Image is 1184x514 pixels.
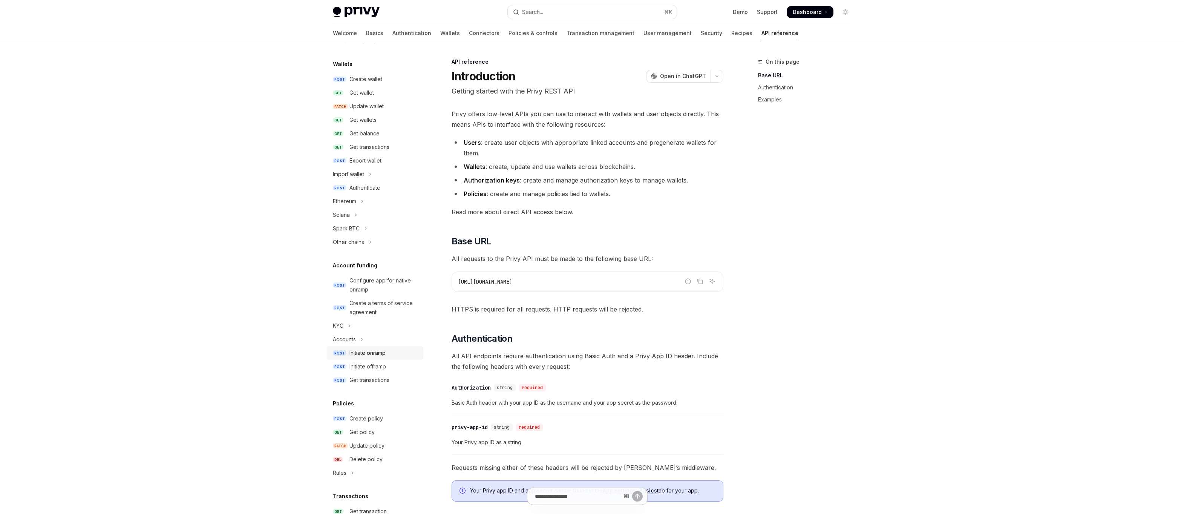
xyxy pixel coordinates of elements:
span: All requests to the Privy API must be made to the following base URL: [452,253,723,264]
button: Open in ChatGPT [646,70,711,83]
strong: Users [464,139,481,146]
a: Wallets [440,24,460,42]
button: Send message [632,491,643,502]
a: Demo [733,8,748,16]
div: required [519,384,546,391]
div: KYC [333,321,343,330]
li: : create and manage authorization keys to manage wallets. [452,175,723,186]
div: Rules [333,468,346,477]
span: Your Privy app ID as a string. [452,438,723,447]
li: : create, update and use wallets across blockchains. [452,161,723,172]
button: Toggle Spark BTC section [327,222,423,235]
a: POSTAuthenticate [327,181,423,195]
a: GETGet transactions [327,140,423,154]
div: Get transactions [349,143,389,152]
a: Examples [758,94,858,106]
a: GETGet wallets [327,113,423,127]
span: ⌘ K [664,9,672,15]
a: PATCHUpdate policy [327,439,423,453]
span: POST [333,350,346,356]
span: Basic Auth header with your app ID as the username and your app secret as the password. [452,398,723,407]
span: PATCH [333,104,348,109]
a: Connectors [469,24,499,42]
div: Get balance [349,129,380,138]
a: DELDelete policy [327,453,423,466]
span: string [497,385,513,391]
button: Report incorrect code [683,276,693,286]
button: Toggle Ethereum section [327,195,423,208]
div: Search... [522,8,543,17]
span: GET [333,131,343,137]
span: POST [333,185,346,191]
a: Basics [366,24,383,42]
a: POSTGet transactions [327,373,423,387]
button: Toggle dark mode [839,6,852,18]
button: Open search [508,5,677,19]
a: GETGet balance [327,127,423,140]
a: PATCHUpdate wallet [327,100,423,113]
button: Toggle KYC section [327,319,423,333]
span: GET [333,430,343,435]
a: GETGet wallet [327,86,423,100]
button: Toggle Rules section [327,466,423,480]
span: GET [333,90,343,96]
input: Ask a question... [535,488,620,505]
strong: Policies [464,190,487,198]
div: Update policy [349,441,384,450]
span: PATCH [333,443,348,449]
div: Get policy [349,428,375,437]
div: Other chains [333,238,364,247]
span: GET [333,117,343,123]
span: Privy offers low-level APIs you can use to interact with wallets and user objects directly. This ... [452,109,723,130]
div: Ethereum [333,197,356,206]
button: Toggle Solana section [327,208,423,222]
a: Welcome [333,24,357,42]
strong: Wallets [464,163,486,170]
div: Initiate offramp [349,362,386,371]
a: User management [643,24,692,42]
div: Create policy [349,414,383,423]
a: Support [757,8,778,16]
span: Dashboard [793,8,822,16]
span: [URL][DOMAIN_NAME] [458,278,512,285]
div: Get wallet [349,88,374,97]
div: Authorization [452,384,491,391]
h1: Introduction [452,69,516,83]
a: Authentication [758,81,858,94]
div: Update wallet [349,102,384,111]
span: POST [333,305,346,311]
a: POSTExport wallet [327,154,423,167]
img: light logo [333,7,380,17]
a: GETGet policy [327,425,423,439]
div: Create a terms of service agreement [349,299,419,317]
a: POSTInitiate onramp [327,346,423,360]
div: Solana [333,210,350,219]
span: On this page [766,57,800,66]
div: Authenticate [349,183,380,192]
a: Security [701,24,722,42]
a: API reference [761,24,798,42]
a: POSTCreate policy [327,412,423,425]
span: Read more about direct API access below. [452,207,723,217]
span: POST [333,377,346,383]
h5: Wallets [333,60,352,69]
div: Initiate onramp [349,348,386,357]
span: POST [333,158,346,164]
div: Delete policy [349,455,383,464]
h5: Policies [333,399,354,408]
div: Get wallets [349,115,377,124]
a: POSTCreate wallet [327,72,423,86]
strong: Authorization keys [464,176,520,184]
span: POST [333,77,346,82]
div: Spark BTC [333,224,360,233]
span: Open in ChatGPT [660,72,706,80]
div: Accounts [333,335,356,344]
p: Getting started with the Privy REST API [452,86,723,97]
span: HTTPS is required for all requests. HTTP requests will be rejected. [452,304,723,315]
span: POST [333,364,346,370]
h5: Account funding [333,261,377,270]
a: Policies & controls [509,24,558,42]
div: required [516,423,543,431]
a: Dashboard [787,6,833,18]
span: Requests missing either of these headers will be rejected by [PERSON_NAME]’s middleware. [452,462,723,473]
